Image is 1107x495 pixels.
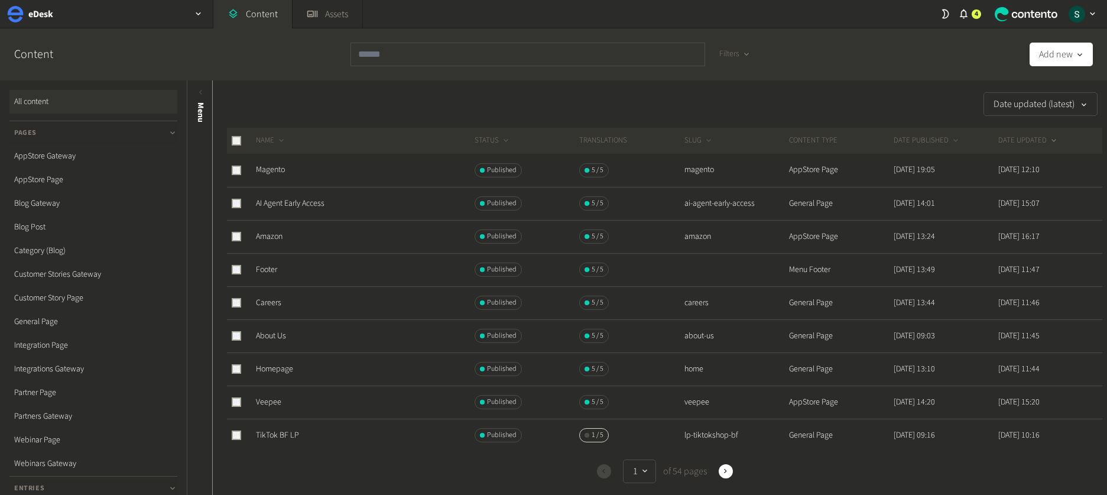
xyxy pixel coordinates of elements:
[14,128,37,138] span: Pages
[9,239,177,263] a: Category (Blog)
[998,135,1059,147] button: DATE UPDATED
[592,198,603,209] span: 5 / 5
[256,135,286,147] button: NAME
[998,330,1040,342] time: [DATE] 11:45
[9,286,177,310] a: Customer Story Page
[684,286,788,319] td: careers
[256,429,299,441] a: TikTok BF LP
[975,9,978,20] span: 4
[256,330,286,342] a: About Us
[9,90,177,114] a: All content
[592,397,603,407] span: 5 / 5
[487,331,517,341] span: Published
[894,164,935,176] time: [DATE] 19:05
[788,187,893,220] td: General Page
[487,198,517,209] span: Published
[487,397,517,407] span: Published
[983,92,1098,116] button: Date updated (latest)
[788,286,893,319] td: General Page
[894,231,935,242] time: [DATE] 13:24
[9,192,177,215] a: Blog Gateway
[998,231,1040,242] time: [DATE] 16:17
[684,319,788,352] td: about-us
[788,386,893,419] td: AppStore Page
[592,331,603,341] span: 5 / 5
[9,381,177,405] a: Partner Page
[487,231,517,242] span: Published
[1069,6,1085,22] img: Sarah Grady
[788,319,893,352] td: General Page
[592,430,603,441] span: 1 / 5
[14,46,80,63] h2: Content
[9,405,177,428] a: Partners Gateway
[592,165,603,176] span: 5 / 5
[684,154,788,187] td: magento
[623,460,656,483] button: 1
[592,231,603,242] span: 5 / 5
[788,154,893,187] td: AppStore Page
[9,215,177,239] a: Blog Post
[487,264,517,275] span: Published
[9,263,177,286] a: Customer Stories Gateway
[894,135,960,147] button: DATE PUBLISHED
[7,6,24,22] img: eDesk
[579,128,683,154] th: Translations
[894,396,935,408] time: [DATE] 14:20
[487,430,517,441] span: Published
[487,165,517,176] span: Published
[9,168,177,192] a: AppStore Page
[710,43,760,66] button: Filters
[256,363,293,375] a: Homepage
[256,164,285,176] a: Magento
[894,264,935,276] time: [DATE] 13:49
[1030,43,1093,66] button: Add new
[475,135,511,147] button: STATUS
[998,164,1040,176] time: [DATE] 12:10
[788,220,893,253] td: AppStore Page
[9,144,177,168] a: AppStore Gateway
[998,198,1040,209] time: [DATE] 15:07
[256,297,281,309] a: Careers
[9,334,177,357] a: Integration Page
[14,483,44,494] span: Entries
[788,253,893,286] td: Menu Footer
[788,352,893,386] td: General Page
[9,452,177,475] a: Webinars Gateway
[998,429,1040,441] time: [DATE] 10:16
[684,220,788,253] td: amazon
[684,386,788,419] td: veepee
[592,297,603,308] span: 5 / 5
[894,330,935,342] time: [DATE] 09:03
[256,198,324,209] a: AI Agent Early Access
[684,419,788,452] td: lp-tiktokshop-bf
[998,297,1040,309] time: [DATE] 11:46
[684,352,788,386] td: home
[788,128,893,154] th: CONTENT TYPE
[256,264,277,276] a: Footer
[194,102,207,122] span: Menu
[998,264,1040,276] time: [DATE] 11:47
[661,464,707,478] span: of 54 pages
[894,297,935,309] time: [DATE] 13:44
[9,428,177,452] a: Webinar Page
[894,363,935,375] time: [DATE] 13:10
[487,364,517,374] span: Published
[592,264,603,275] span: 5 / 5
[9,357,177,381] a: Integrations Gateway
[684,187,788,220] td: ai-agent-early-access
[256,231,283,242] a: Amazon
[256,396,281,408] a: Veepee
[998,396,1040,408] time: [DATE] 15:20
[894,198,935,209] time: [DATE] 14:01
[788,419,893,452] td: General Page
[592,364,603,374] span: 5 / 5
[894,429,935,441] time: [DATE] 09:16
[9,310,177,334] a: General Page
[684,135,713,147] button: SLUG
[998,363,1040,375] time: [DATE] 11:44
[719,48,739,60] span: Filters
[28,7,53,21] h2: eDesk
[487,297,517,308] span: Published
